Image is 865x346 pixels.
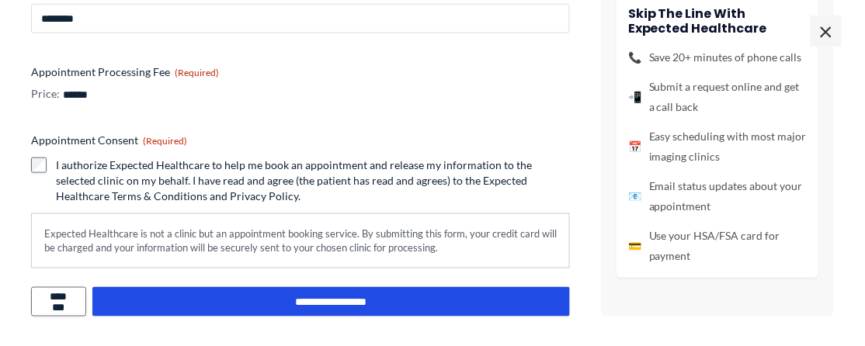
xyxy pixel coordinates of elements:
label: I authorize Expected Healthcare to help me book an appointment and release my information to the ... [56,157,570,204]
span: 💳 [628,236,641,256]
legend: Appointment Consent [31,133,187,148]
li: Easy scheduling with most major imaging clinics [628,126,807,167]
span: 📲 [628,87,641,107]
label: Price: [31,86,60,102]
label: Appointment Processing Fee [31,64,570,80]
span: (Required) [175,67,219,78]
h4: Skip the line with Expected Healthcare [628,6,807,36]
span: (Required) [143,135,187,147]
li: Email status updates about your appointment [628,176,807,216]
input: Appointment Processing Fee Price [62,88,172,102]
li: Save 20+ minutes of phone calls [628,47,807,67]
div: Expected Healthcare is not a clinic but an appointment booking service. By submitting this form, ... [31,213,570,268]
span: × [811,16,842,47]
span: 📧 [628,186,641,206]
li: Use your HSA/FSA card for payment [628,226,807,266]
li: Submit a request online and get a call back [628,77,807,117]
span: 📅 [628,137,641,157]
span: 📞 [628,47,641,67]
